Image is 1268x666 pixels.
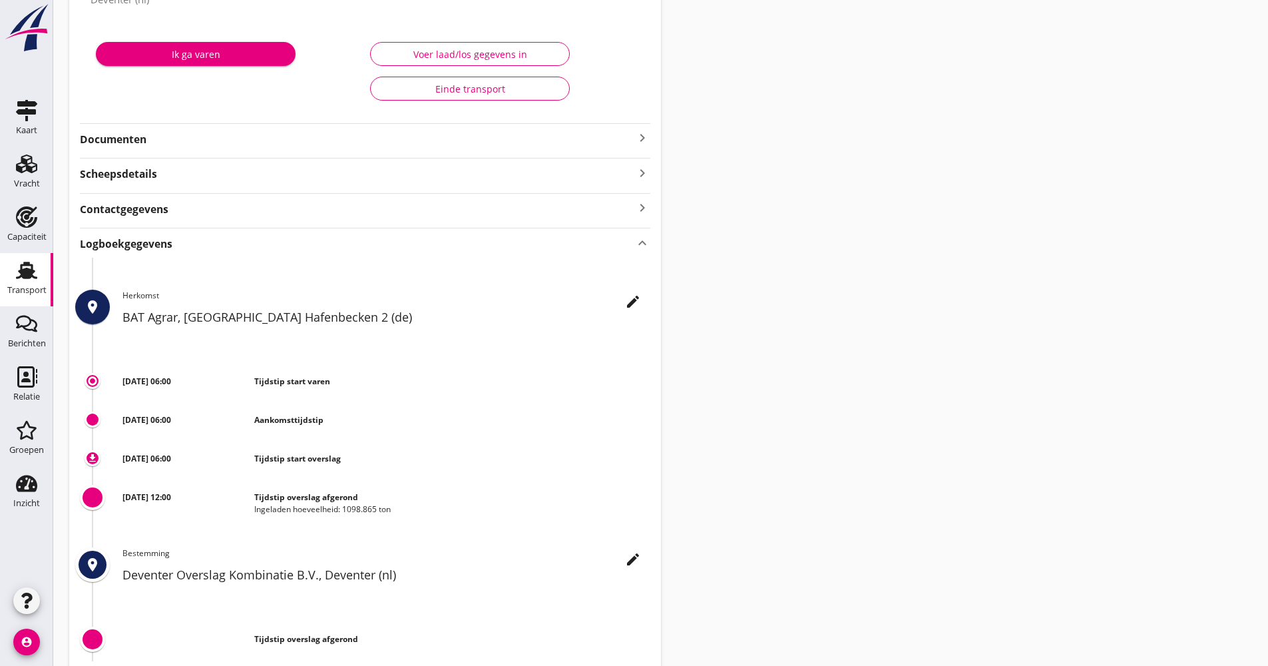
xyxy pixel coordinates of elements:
[13,629,40,655] i: account_circle
[122,290,159,301] span: Herkomst
[122,547,170,559] span: Bestemming
[9,446,44,454] div: Groepen
[634,199,650,217] i: keyboard_arrow_right
[122,566,650,584] h2: Deventer Overslag Kombinatie B.V., Deventer (nl)
[122,492,171,503] strong: [DATE] 12:00
[7,232,47,241] div: Capaciteit
[87,453,98,464] i: download
[122,308,650,326] h2: BAT Agrar, [GEOGRAPHIC_DATA] Hafenbecken 2 (de)
[254,492,358,503] strong: Tijdstip overslag afgerond
[80,166,157,182] strong: Scheepsdetails
[13,499,40,507] div: Inzicht
[254,503,650,515] div: Ingeladen hoeveelheid: 1098.865 ton
[254,376,330,387] strong: Tijdstip start varen
[85,299,101,315] i: place
[254,414,323,426] strong: Aankomsttijdstip
[634,164,650,182] i: keyboard_arrow_right
[16,126,37,135] div: Kaart
[634,130,650,146] i: keyboard_arrow_right
[80,132,634,147] strong: Documenten
[122,453,171,464] strong: [DATE] 06:00
[7,286,47,294] div: Transport
[381,82,558,96] div: Einde transport
[13,392,40,401] div: Relatie
[254,633,358,645] strong: Tijdstip overslag afgerond
[80,202,168,217] strong: Contactgegevens
[85,557,101,573] i: place
[634,234,650,252] i: keyboard_arrow_up
[254,453,341,464] strong: Tijdstip start overslag
[96,42,296,66] button: Ik ga varen
[87,376,98,386] i: trip_origin
[122,414,171,426] strong: [DATE] 06:00
[8,339,46,348] div: Berichten
[106,47,285,61] div: Ik ga varen
[80,236,172,252] strong: Logboekgegevens
[625,551,641,567] i: edit
[381,47,558,61] div: Voer laad/los gegevens in
[625,294,641,310] i: edit
[370,77,570,101] button: Einde transport
[14,179,40,188] div: Vracht
[370,42,570,66] button: Voer laad/los gegevens in
[3,3,51,53] img: logo-small.a267ee39.svg
[122,376,171,387] strong: [DATE] 06:00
